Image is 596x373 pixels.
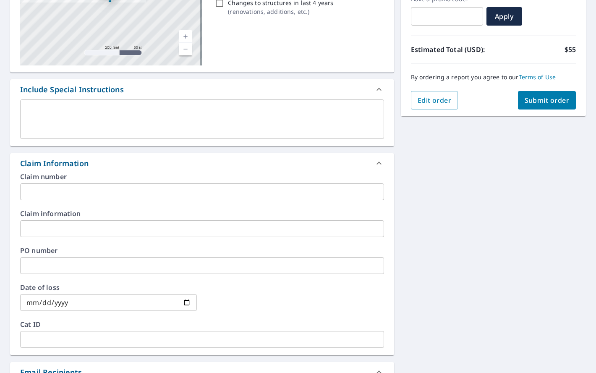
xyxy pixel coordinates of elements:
[565,44,576,55] p: $55
[493,12,515,21] span: Apply
[179,30,192,43] a: Current Level 17, Zoom In
[525,96,570,105] span: Submit order
[411,73,576,81] p: By ordering a report you agree to our
[10,79,394,99] div: Include Special Instructions
[20,173,384,180] label: Claim number
[411,44,494,55] p: Estimated Total (USD):
[179,43,192,55] a: Current Level 17, Zoom Out
[10,153,394,173] div: Claim Information
[20,284,197,291] label: Date of loss
[486,7,522,26] button: Apply
[418,96,452,105] span: Edit order
[228,7,333,16] p: ( renovations, additions, etc. )
[20,321,384,328] label: Cat ID
[20,84,124,95] div: Include Special Instructions
[20,247,384,254] label: PO number
[518,91,576,110] button: Submit order
[519,73,556,81] a: Terms of Use
[411,91,458,110] button: Edit order
[20,210,384,217] label: Claim information
[20,158,89,169] div: Claim Information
